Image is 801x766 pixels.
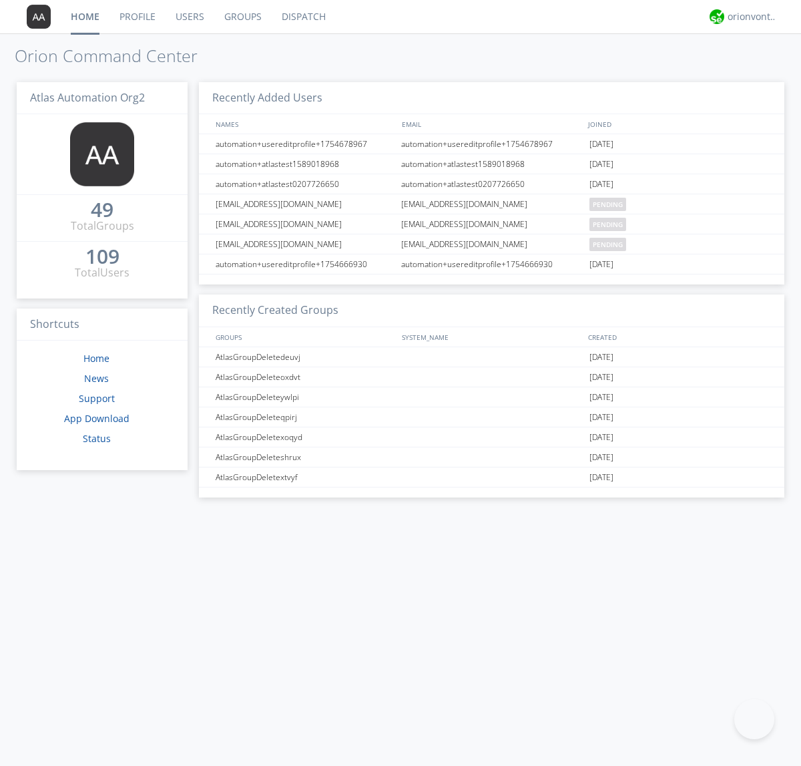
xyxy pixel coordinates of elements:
a: Home [83,352,109,365]
h3: Recently Added Users [199,82,784,115]
div: AtlasGroupDeleteoxdvt [212,367,397,387]
div: 49 [91,203,113,216]
span: [DATE] [589,134,613,154]
div: EMAIL [398,114,585,134]
a: AtlasGroupDeletexoqyd[DATE] [199,427,784,447]
h3: Shortcuts [17,309,188,341]
div: automation+usereditprofile+1754678967 [398,134,586,154]
span: [DATE] [589,347,613,367]
a: AtlasGroupDeleteshrux[DATE] [199,447,784,467]
a: 49 [91,203,113,218]
div: automation+atlastest0207726650 [398,174,586,194]
span: [DATE] [589,154,613,174]
div: JOINED [585,114,772,134]
div: [EMAIL_ADDRESS][DOMAIN_NAME] [212,194,397,214]
div: automation+usereditprofile+1754666930 [398,254,586,274]
div: AtlasGroupDeleteshrux [212,447,397,467]
span: [DATE] [589,447,613,467]
div: GROUPS [212,327,395,347]
a: App Download [64,412,129,425]
a: Support [79,392,115,405]
div: [EMAIL_ADDRESS][DOMAIN_NAME] [398,234,586,254]
a: AtlasGroupDeletextvyf[DATE] [199,467,784,488]
a: [EMAIL_ADDRESS][DOMAIN_NAME][EMAIL_ADDRESS][DOMAIN_NAME]pending [199,214,784,234]
a: AtlasGroupDeleteywlpi[DATE] [199,387,784,407]
a: News [84,372,109,385]
span: pending [589,198,626,211]
div: AtlasGroupDeleteqpirj [212,407,397,427]
div: NAMES [212,114,395,134]
a: AtlasGroupDeletedeuvj[DATE] [199,347,784,367]
a: [EMAIL_ADDRESS][DOMAIN_NAME][EMAIL_ADDRESS][DOMAIN_NAME]pending [199,234,784,254]
div: Total Users [75,265,129,280]
div: automation+atlastest0207726650 [212,174,397,194]
a: automation+usereditprofile+1754666930automation+usereditprofile+1754666930[DATE] [199,254,784,274]
div: AtlasGroupDeletedeuvj [212,347,397,367]
iframe: Toggle Customer Support [734,699,774,739]
div: [EMAIL_ADDRESS][DOMAIN_NAME] [212,214,397,234]
a: 109 [85,250,119,265]
h3: Recently Created Groups [199,295,784,327]
div: Total Groups [71,218,134,234]
div: [EMAIL_ADDRESS][DOMAIN_NAME] [212,234,397,254]
div: automation+atlastest1589018968 [212,154,397,174]
span: [DATE] [589,407,613,427]
img: 373638.png [70,122,134,186]
div: orionvontas+atlas+automation+org2 [728,10,778,23]
div: AtlasGroupDeleteywlpi [212,387,397,407]
div: automation+atlastest1589018968 [398,154,586,174]
span: pending [589,218,626,231]
div: AtlasGroupDeletexoqyd [212,427,397,447]
span: [DATE] [589,367,613,387]
span: [DATE] [589,387,613,407]
span: [DATE] [589,174,613,194]
span: pending [589,238,626,251]
img: 29d36aed6fa347d5a1537e7736e6aa13 [710,9,724,24]
div: AtlasGroupDeletextvyf [212,467,397,487]
img: 373638.png [27,5,51,29]
span: [DATE] [589,467,613,488]
a: automation+atlastest1589018968automation+atlastest1589018968[DATE] [199,154,784,174]
a: Status [83,432,111,445]
div: SYSTEM_NAME [398,327,585,347]
span: [DATE] [589,427,613,447]
div: automation+usereditprofile+1754666930 [212,254,397,274]
span: [DATE] [589,254,613,274]
a: automation+usereditprofile+1754678967automation+usereditprofile+1754678967[DATE] [199,134,784,154]
a: [EMAIL_ADDRESS][DOMAIN_NAME][EMAIL_ADDRESS][DOMAIN_NAME]pending [199,194,784,214]
div: [EMAIL_ADDRESS][DOMAIN_NAME] [398,194,586,214]
div: automation+usereditprofile+1754678967 [212,134,397,154]
span: Atlas Automation Org2 [30,90,145,105]
a: AtlasGroupDeleteqpirj[DATE] [199,407,784,427]
a: automation+atlastest0207726650automation+atlastest0207726650[DATE] [199,174,784,194]
div: [EMAIL_ADDRESS][DOMAIN_NAME] [398,214,586,234]
div: CREATED [585,327,772,347]
a: AtlasGroupDeleteoxdvt[DATE] [199,367,784,387]
div: 109 [85,250,119,263]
